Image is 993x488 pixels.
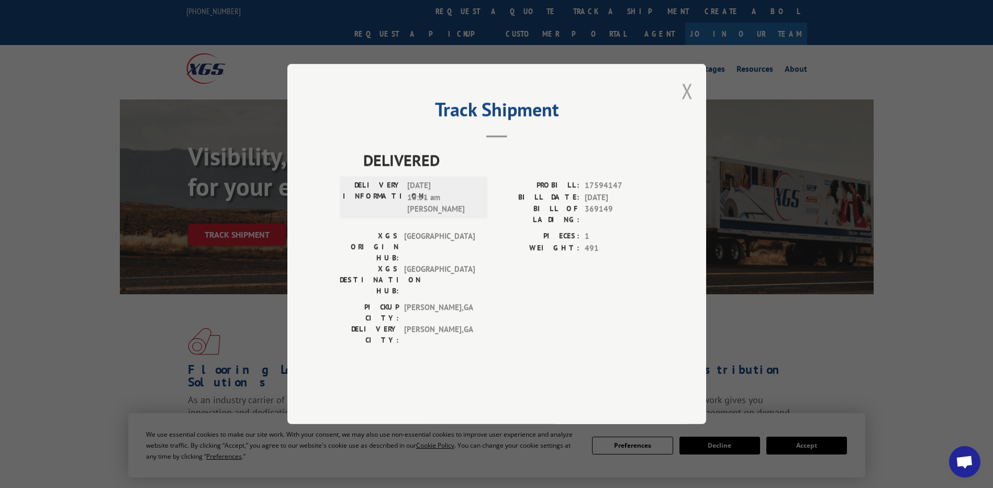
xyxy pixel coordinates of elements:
[585,230,654,242] span: 1
[585,180,654,192] span: 17594147
[497,180,579,192] label: PROBILL:
[340,302,399,324] label: PICKUP CITY:
[340,324,399,346] label: DELIVERY CITY:
[497,203,579,225] label: BILL OF LADING:
[497,242,579,254] label: WEIGHT:
[343,180,402,215] label: DELIVERY INFORMATION:
[585,192,654,204] span: [DATE]
[949,446,980,478] a: Open chat
[404,230,475,263] span: [GEOGRAPHIC_DATA]
[340,230,399,263] label: XGS ORIGIN HUB:
[404,302,475,324] span: [PERSON_NAME] , GA
[340,263,399,296] label: XGS DESTINATION HUB:
[585,242,654,254] span: 491
[404,324,475,346] span: [PERSON_NAME] , GA
[682,77,693,105] button: Close modal
[340,102,654,122] h2: Track Shipment
[497,230,579,242] label: PIECES:
[407,180,478,215] span: [DATE] 10:51 am [PERSON_NAME]
[585,203,654,225] span: 369149
[363,148,654,172] span: DELIVERED
[404,263,475,296] span: [GEOGRAPHIC_DATA]
[497,192,579,204] label: BILL DATE:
